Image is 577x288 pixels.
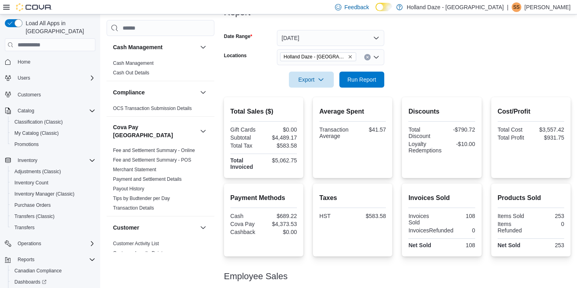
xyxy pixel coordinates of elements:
a: Customer Loyalty Points [113,250,165,256]
button: Promotions [8,139,99,150]
a: Fee and Settlement Summary - POS [113,157,191,163]
span: SS [513,2,520,12]
h3: Employee Sales [224,272,288,281]
button: Canadian Compliance [8,265,99,276]
span: Transaction Details [113,205,154,211]
a: OCS Transaction Submission Details [113,106,192,111]
span: Fee and Settlement Summary - Online [113,147,195,154]
a: My Catalog (Classic) [11,128,62,138]
label: Date Range [224,33,252,40]
div: Compliance [107,104,214,116]
span: Holland Daze - Orangeville [280,52,356,61]
button: Home [2,56,99,68]
input: Dark Mode [375,3,392,11]
span: Customers [18,92,41,98]
h3: Compliance [113,88,145,96]
button: Operations [14,239,44,248]
div: $583.58 [265,142,297,149]
h2: Discounts [408,107,475,116]
button: Operations [2,238,99,249]
div: Shawn S [512,2,521,12]
button: Open list of options [373,54,379,60]
button: Users [14,73,33,83]
span: Run Report [347,76,376,84]
img: Cova [16,3,52,11]
span: Reports [14,255,95,264]
span: Purchase Orders [11,200,95,210]
strong: Net Sold [408,242,431,248]
div: Gift Cards [230,126,262,133]
div: -$10.00 [445,141,475,147]
span: OCS Transaction Submission Details [113,105,192,112]
div: InvoicesRefunded [408,227,453,234]
button: Inventory [2,155,99,166]
button: Inventory Manager (Classic) [8,188,99,200]
div: Cova Pay [GEOGRAPHIC_DATA] [107,146,214,216]
div: Total Cost [498,126,529,133]
a: Tips by Budtender per Day [113,196,170,201]
div: Cova Pay [230,221,262,227]
a: Merchant Statement [113,167,156,172]
strong: Net Sold [498,242,521,248]
span: Customer Activity List [113,240,159,247]
span: Inventory [14,156,95,165]
div: 108 [444,242,475,248]
span: Canadian Compliance [11,266,95,276]
button: Adjustments (Classic) [8,166,99,177]
a: Canadian Compliance [11,266,65,276]
a: Classification (Classic) [11,117,66,127]
button: Users [2,72,99,84]
div: $4,489.17 [265,134,297,141]
div: $3,557.42 [533,126,564,133]
div: $41.57 [354,126,386,133]
div: -$790.72 [444,126,475,133]
span: Purchase Orders [14,202,51,208]
div: 253 [533,242,564,248]
button: Export [289,72,334,88]
button: Inventory Count [8,177,99,188]
a: Promotions [11,140,42,149]
span: Dashboards [14,279,46,285]
h2: Payment Methods [230,193,297,203]
button: Purchase Orders [8,200,99,211]
span: Operations [18,240,41,247]
button: Customer [198,223,208,232]
button: Cova Pay [GEOGRAPHIC_DATA] [198,126,208,136]
button: Catalog [14,106,37,116]
button: Remove Holland Daze - Orangeville from selection in this group [348,54,353,59]
span: Catalog [18,108,34,114]
div: $583.58 [354,213,386,219]
span: Inventory Manager (Classic) [11,189,95,199]
h3: Customer [113,224,139,232]
div: Invoices Sold [408,213,440,226]
p: | [507,2,508,12]
button: Customer [113,224,197,232]
span: Inventory Count [14,180,48,186]
button: Classification (Classic) [8,116,99,128]
a: Cash Out Details [113,70,149,76]
span: Operations [14,239,95,248]
label: Locations [224,52,247,59]
h2: Invoices Sold [408,193,475,203]
h3: Cash Management [113,43,163,51]
span: Customer Loyalty Points [113,250,165,256]
div: $931.75 [533,134,564,141]
span: Transfers (Classic) [14,213,54,220]
h2: Cost/Profit [498,107,564,116]
button: Compliance [198,88,208,97]
span: Export [294,72,329,88]
button: Reports [2,254,99,265]
button: Cova Pay [GEOGRAPHIC_DATA] [113,123,197,139]
span: Adjustments (Classic) [11,167,95,176]
a: Transfers (Classic) [11,212,58,221]
div: Total Tax [230,142,262,149]
div: Items Sold [498,213,529,219]
a: Purchase Orders [11,200,54,210]
div: Cash Management [107,58,214,81]
div: $5,062.75 [265,157,297,164]
span: Transfers [14,224,34,231]
span: Reports [18,256,34,263]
